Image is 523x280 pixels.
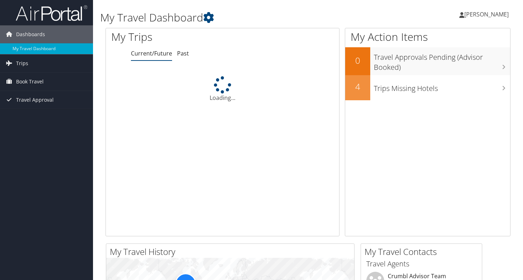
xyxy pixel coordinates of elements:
h2: My Travel Contacts [365,246,482,258]
span: Book Travel [16,73,44,91]
a: 0Travel Approvals Pending (Advisor Booked) [345,47,510,75]
a: Current/Future [131,49,172,57]
div: Loading... [106,76,339,102]
span: Travel Approval [16,91,54,109]
h1: My Travel Dashboard [100,10,377,25]
span: [PERSON_NAME] [464,10,509,18]
h3: Travel Approvals Pending (Advisor Booked) [374,49,510,72]
a: 4Trips Missing Hotels [345,75,510,100]
a: Past [177,49,189,57]
h3: Travel Agents [366,259,476,269]
a: [PERSON_NAME] [459,4,516,25]
img: airportal-logo.png [16,5,87,21]
span: Dashboards [16,25,45,43]
h2: My Travel History [110,246,354,258]
h3: Trips Missing Hotels [374,80,510,93]
h1: My Trips [111,29,236,44]
h2: 4 [345,81,370,93]
span: Trips [16,54,28,72]
h1: My Action Items [345,29,510,44]
h2: 0 [345,54,370,67]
